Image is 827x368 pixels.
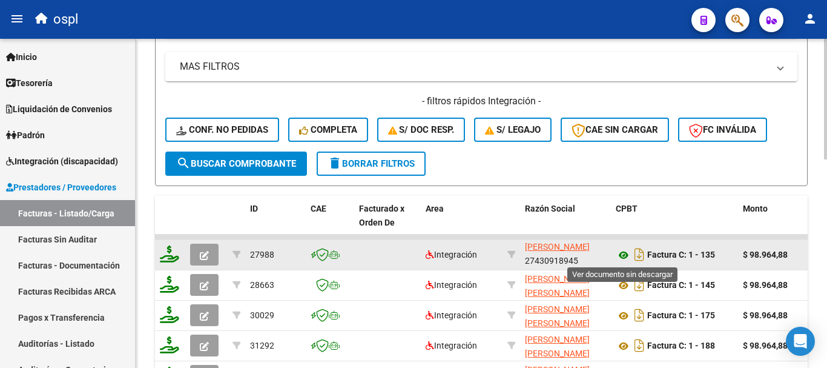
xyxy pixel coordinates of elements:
[421,196,502,249] datatable-header-cell: Area
[165,118,279,142] button: Conf. no pedidas
[485,124,541,135] span: S/ legajo
[631,275,647,295] i: Descargar documento
[520,196,611,249] datatable-header-cell: Razón Social
[678,118,767,142] button: FC Inválida
[176,158,296,169] span: Buscar Comprobante
[6,155,118,168] span: Integración (discapacidad)
[180,60,768,73] mat-panel-title: MAS FILTROS
[803,12,817,26] mat-icon: person
[426,310,477,320] span: Integración
[6,76,53,90] span: Tesorería
[6,129,45,142] span: Padrón
[525,274,590,298] span: [PERSON_NAME] [PERSON_NAME]
[165,95,797,108] h4: - filtros rápidos Integración -
[611,196,738,249] datatable-header-cell: CPBT
[647,311,715,321] strong: Factura C: 1 - 175
[743,250,788,259] strong: $ 98.964,88
[165,52,797,81] mat-expansion-panel-header: MAS FILTROS
[250,310,274,320] span: 30029
[328,156,342,170] mat-icon: delete
[631,336,647,355] i: Descargar documento
[631,245,647,264] i: Descargar documento
[6,102,112,116] span: Liquidación de Convenios
[525,242,606,267] div: 27430918945
[561,118,669,142] button: CAE SIN CARGAR
[786,327,815,356] div: Open Intercom Messenger
[647,250,715,260] strong: Factura C: 1 - 135
[525,333,606,358] div: 27430918945
[317,152,426,176] button: Borrar Filtros
[647,341,715,351] strong: Factura C: 1 - 188
[388,124,455,135] span: S/ Doc Resp.
[306,196,354,249] datatable-header-cell: CAE
[572,124,658,135] span: CAE SIN CARGAR
[250,250,274,259] span: 27988
[525,272,606,298] div: 27430918945
[738,196,811,249] datatable-header-cell: Monto
[359,204,404,227] span: Facturado x Orden De
[176,124,268,135] span: Conf. no pedidas
[377,118,466,142] button: S/ Doc Resp.
[426,250,477,259] span: Integración
[743,204,768,213] span: Monto
[616,204,638,213] span: CPBT
[525,335,590,358] span: [PERSON_NAME] [PERSON_NAME]
[426,280,477,290] span: Integración
[743,341,788,350] strong: $ 98.964,88
[288,118,368,142] button: Completa
[311,204,326,213] span: CAE
[631,306,647,325] i: Descargar documento
[426,341,477,350] span: Integración
[743,280,788,290] strong: $ 98.964,88
[525,204,575,213] span: Razón Social
[250,341,274,350] span: 31292
[10,12,24,26] mat-icon: menu
[250,204,258,213] span: ID
[245,196,306,249] datatable-header-cell: ID
[354,196,421,249] datatable-header-cell: Facturado x Orden De
[689,124,756,135] span: FC Inválida
[165,152,307,176] button: Buscar Comprobante
[299,124,357,135] span: Completa
[6,50,37,64] span: Inicio
[328,158,415,169] span: Borrar Filtros
[525,304,590,328] span: [PERSON_NAME] [PERSON_NAME]
[426,204,444,213] span: Area
[525,303,606,328] div: 27430918945
[743,310,788,320] strong: $ 98.964,88
[53,6,78,33] span: ospl
[474,118,552,142] button: S/ legajo
[250,280,274,290] span: 28663
[176,156,191,170] mat-icon: search
[647,281,715,290] strong: Factura C: 1 - 145
[6,181,116,194] span: Prestadores / Proveedores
